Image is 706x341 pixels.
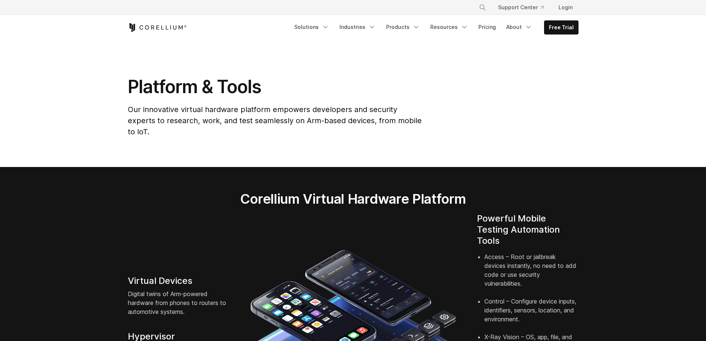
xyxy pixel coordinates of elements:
[484,297,579,332] li: Control – Configure device inputs, identifiers, sensors, location, and environment.
[128,275,229,286] h4: Virtual Devices
[290,20,579,35] div: Navigation Menu
[553,1,579,14] a: Login
[335,20,380,34] a: Industries
[477,213,579,246] h4: Powerful Mobile Testing Automation Tools
[205,191,501,207] h2: Corellium Virtual Hardware Platform
[290,20,334,34] a: Solutions
[544,21,578,34] a: Free Trial
[128,23,187,32] a: Corellium Home
[128,105,422,136] span: Our innovative virtual hardware platform empowers developers and security experts to research, wo...
[470,1,579,14] div: Navigation Menu
[474,20,500,34] a: Pricing
[382,20,424,34] a: Products
[128,76,423,98] h1: Platform & Tools
[476,1,489,14] button: Search
[484,252,579,297] li: Access – Root or jailbreak devices instantly, no need to add code or use security vulnerabilities.
[128,289,229,316] p: Digital twins of Arm-powered hardware from phones to routers to automotive systems.
[426,20,473,34] a: Resources
[502,20,537,34] a: About
[492,1,550,14] a: Support Center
